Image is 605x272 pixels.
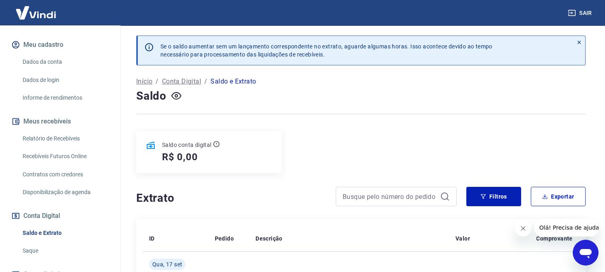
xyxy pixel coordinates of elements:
p: Valor [455,234,470,243]
a: Recebíveis Futuros Online [19,148,111,165]
input: Busque pelo número do pedido [343,190,437,203]
a: Dados da conta [19,54,111,70]
p: ID [149,234,155,243]
a: Saldo e Extrato [19,225,111,241]
iframe: Fechar mensagem [515,220,531,236]
iframe: Botão para abrir a janela de mensagens [573,240,599,266]
a: Contratos com credores [19,166,111,183]
a: Relatório de Recebíveis [19,130,111,147]
span: Qua, 17 set [152,260,182,268]
a: Dados de login [19,72,111,88]
p: Saldo conta digital [162,141,212,149]
a: Saque [19,243,111,259]
p: Comprovante [536,234,573,243]
button: Conta Digital [10,207,111,225]
p: / [156,77,158,86]
a: Disponibilização de agenda [19,184,111,201]
button: Exportar [531,187,586,206]
a: Início [136,77,152,86]
p: Descrição [256,234,283,243]
a: Informe de rendimentos [19,90,111,106]
iframe: Mensagem da empresa [534,219,599,236]
h4: Saldo [136,88,166,104]
p: Pedido [215,234,234,243]
img: Vindi [10,0,62,25]
button: Sair [566,6,595,21]
p: Saldo e Extrato [210,77,256,86]
h4: Extrato [136,190,326,206]
p: / [204,77,207,86]
p: Se o saldo aumentar sem um lançamento correspondente no extrato, aguarde algumas horas. Isso acon... [160,42,493,59]
span: Olá! Precisa de ajuda? [5,6,68,12]
button: Filtros [466,187,521,206]
button: Meus recebíveis [10,113,111,130]
a: Conta Digital [162,77,201,86]
h5: R$ 0,00 [162,151,198,163]
button: Meu cadastro [10,36,111,54]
